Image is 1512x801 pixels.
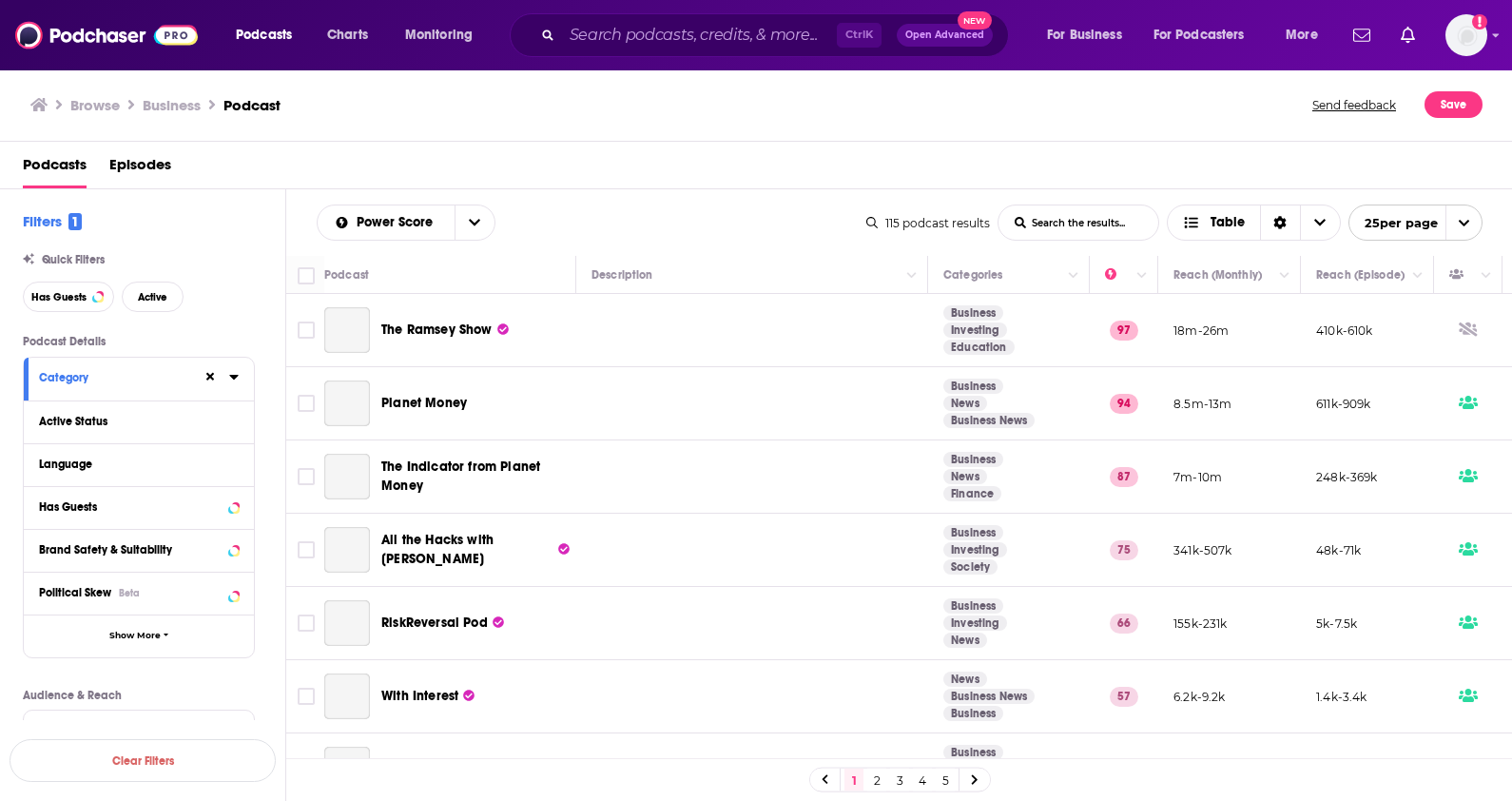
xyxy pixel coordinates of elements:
a: Business [943,379,1003,394]
button: Language [39,452,239,476]
span: Has Guests [31,292,87,303]
span: Monitoring [405,22,473,49]
div: Power Score [1105,264,1132,286]
p: 341k-507k [1173,542,1232,558]
p: 6.2k-9.2k [1173,689,1226,705]
span: Table [1211,216,1245,229]
span: 1 [68,213,82,230]
svg: Add a profile image [1472,14,1487,29]
button: open menu [318,216,455,229]
a: The Indicator from Planet Money [381,458,570,496]
a: The Ramsey Show [324,307,370,353]
span: For Podcasters [1153,22,1245,49]
button: Choose View [1167,205,1341,241]
button: open menu [223,20,317,50]
button: Column Actions [1273,264,1296,287]
a: News [943,633,987,648]
h1: Business [143,96,201,114]
p: 611k-909k [1316,396,1371,412]
button: Column Actions [1131,264,1153,287]
span: New [958,11,992,29]
a: Business News [943,413,1035,428]
p: 8.5m-13m [1173,396,1231,412]
a: Business [943,706,1003,721]
a: 1 [844,769,863,791]
span: Logged in as HaileeShanahan [1445,14,1487,56]
span: Charts [327,22,368,49]
span: 25 per page [1349,208,1438,238]
div: Beta [119,587,140,599]
span: Podcasts [23,149,87,188]
button: open menu [455,205,494,240]
a: Investing [943,615,1007,631]
span: Planet Money [381,395,467,411]
input: Search podcasts, credits, & more... [562,20,837,50]
button: Save [1425,91,1483,118]
a: Episodes [109,149,171,188]
div: Language [39,458,226,471]
span: Toggle select row [298,541,315,558]
a: Business [943,598,1003,614]
a: Business [943,525,1003,540]
a: Show notifications dropdown [1393,19,1423,51]
h2: Choose List sort [317,205,495,241]
a: Investing [943,542,1007,557]
button: Column Actions [901,264,923,287]
h3: Podcast [223,96,281,114]
div: Search podcasts, credits, & more... [528,13,1027,57]
span: Political Skew [39,586,111,599]
p: Podcast Details [23,335,255,348]
a: Business News [943,689,1035,704]
span: Toggle select row [298,322,315,339]
span: For Business [1047,22,1122,49]
a: Browse [70,96,120,114]
a: Investing [943,322,1007,338]
span: Toggle select row [298,688,315,705]
button: Show More [24,615,254,657]
p: 155k-231k [1173,615,1228,632]
div: Has Guests [1449,264,1476,286]
button: Political SkewBeta [39,580,239,604]
img: Podchaser - Follow, Share and Rate Podcasts [15,17,198,53]
p: 5k-7.5k [1316,615,1357,632]
p: 48k-71k [1316,542,1361,558]
p: 87 [1110,467,1138,486]
button: Column Actions [1475,264,1498,287]
button: Clear Filters [10,739,276,782]
a: Business [943,452,1003,467]
a: 2 [867,769,886,791]
span: Ctrl K [837,23,882,48]
div: Brand Safety & Suitability [39,543,223,557]
p: 18m-26m [1173,322,1229,339]
span: The Indicator from Planet Money [381,459,540,494]
button: Power Score™ [39,718,239,742]
span: Toggle select row [298,395,315,412]
a: The Indicator from Planet Money [324,454,370,499]
span: Toggle select row [298,615,315,632]
button: Open AdvancedNew [897,24,993,47]
button: open menu [1272,20,1342,50]
a: All the Hacks with Chris Hutchins [324,527,370,573]
button: Show profile menu [1445,14,1487,56]
span: Podcasts [236,22,292,49]
a: RiskReversal Pod [381,614,504,633]
button: open menu [1141,20,1272,50]
a: Business [943,305,1003,321]
a: All the Hacks with [PERSON_NAME] [381,531,570,569]
button: Has Guests [39,495,239,518]
div: Reach (Monthly) [1173,264,1262,286]
span: Active [138,292,167,303]
button: Active Status [39,409,239,433]
p: 248k-369k [1316,469,1378,485]
a: Planet Money [324,381,370,426]
span: The Ramsey Show [381,322,493,338]
p: 97 [1110,321,1138,340]
span: Show More [109,631,161,641]
span: RiskReversal Pod [381,615,488,631]
a: Planet Money [381,394,467,413]
a: Education [943,340,1015,355]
